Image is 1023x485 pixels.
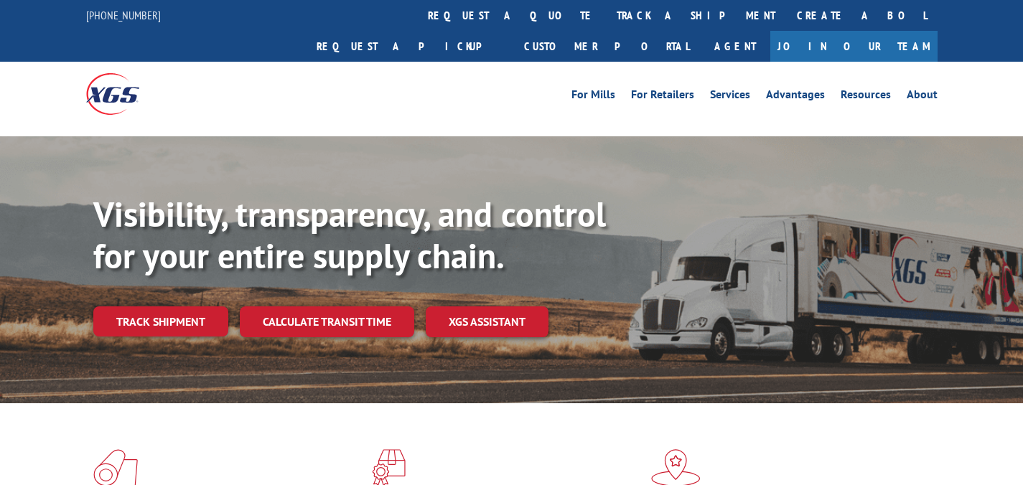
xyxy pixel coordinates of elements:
[766,89,825,105] a: Advantages
[93,192,606,278] b: Visibility, transparency, and control for your entire supply chain.
[240,306,414,337] a: Calculate transit time
[426,306,548,337] a: XGS ASSISTANT
[93,306,228,336] a: Track shipment
[770,31,938,62] a: Join Our Team
[710,89,750,105] a: Services
[306,31,513,62] a: Request a pickup
[907,89,938,105] a: About
[841,89,891,105] a: Resources
[700,31,770,62] a: Agent
[86,8,161,22] a: [PHONE_NUMBER]
[571,89,615,105] a: For Mills
[631,89,694,105] a: For Retailers
[513,31,700,62] a: Customer Portal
